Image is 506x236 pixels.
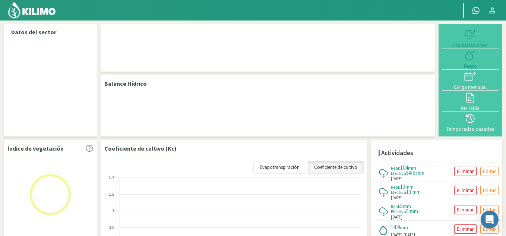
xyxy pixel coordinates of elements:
span: Efectiva [391,209,406,214]
span: mm [408,164,416,171]
span: Real: [391,165,400,171]
button: Eliminar [454,205,477,214]
p: Índice de vegetación [7,144,64,153]
p: Eliminar [457,167,474,176]
span: 104 [400,164,408,171]
button: Editar [480,186,499,195]
text: 1.2 [109,192,114,196]
div: BH Tabla [445,106,496,111]
span: [DATE] [391,195,402,201]
p: Eliminar [457,186,474,195]
p: Editar [483,205,496,214]
button: Riego [442,48,499,69]
span: Efectiva [391,170,406,176]
span: [DATE] [391,214,402,220]
img: Kilimo [7,1,56,19]
button: Precipitaciones [442,28,499,48]
button: Carga mensual [442,70,499,91]
span: mm [405,183,414,190]
div: Precipitaciones [445,43,496,48]
p: Balance Hídrico [104,79,147,88]
p: Editar [483,225,496,233]
button: Temporadas pasadas [442,112,499,133]
span: Real: [391,204,400,209]
div: Riego [445,63,496,69]
text: 1 [112,208,114,213]
button: Editar [480,205,499,214]
button: Eliminar [454,186,477,195]
span: mm [400,224,408,231]
span: 5 [400,202,403,210]
span: 13 [400,183,405,190]
span: 5 mm [406,208,418,215]
button: Eliminar [454,224,477,234]
span: 54.6 mm [406,169,424,176]
span: [DATE] [391,176,402,182]
p: Coeficiente de cultivo (Kc) [104,144,177,153]
p: Eliminar [457,225,474,233]
p: Editar [483,186,496,195]
text: 0.8 [109,225,114,230]
span: 14.9 [391,224,400,231]
span: mm [403,203,411,210]
div: Temporadas pasadas [445,126,496,132]
button: Eliminar [454,167,477,176]
button: Editar [480,224,499,234]
span: Efectiva [391,189,406,195]
span: Real: [391,184,400,190]
p: Editar [483,167,496,176]
div: Carga mensual [445,84,496,89]
button: Editar [480,167,499,176]
button: BH Tabla [442,91,499,111]
text: 1.4 [109,175,114,180]
a: Coeficiente de cultivo [308,161,364,174]
a: Evapotranspiración [253,161,306,174]
p: Datos del sector [11,28,89,37]
p: Eliminar [457,205,474,214]
span: 13 mm [406,188,421,195]
h4: Actividades [381,150,413,157]
img: Loading... [13,157,88,232]
div: Open Intercom Messenger [481,211,499,229]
